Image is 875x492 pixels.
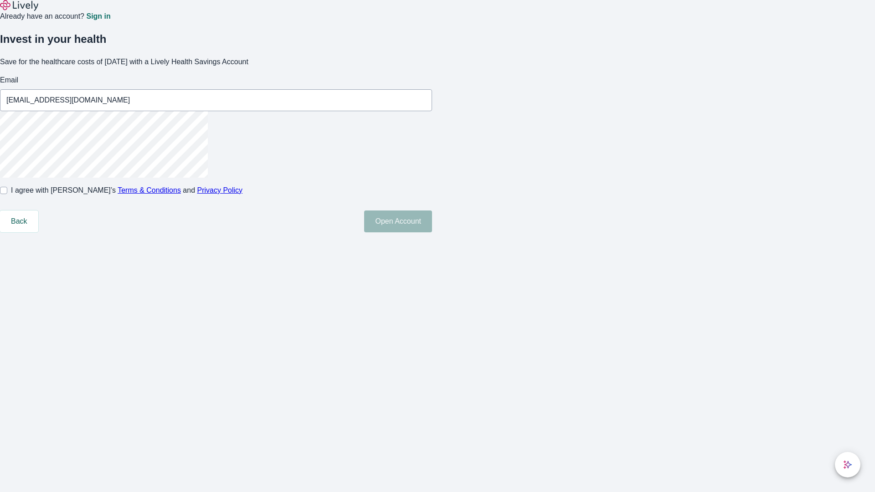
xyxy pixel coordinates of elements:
[118,186,181,194] a: Terms & Conditions
[835,452,860,477] button: chat
[197,186,243,194] a: Privacy Policy
[11,185,242,196] span: I agree with [PERSON_NAME]’s and
[843,460,852,469] svg: Lively AI Assistant
[86,13,110,20] a: Sign in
